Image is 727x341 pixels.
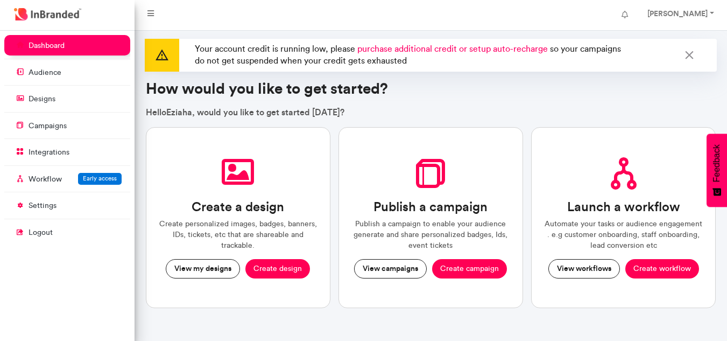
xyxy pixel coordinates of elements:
[146,106,716,118] p: Hello Eziaha , would you like to get started [DATE]?
[4,169,130,189] a: WorkflowEarly access
[545,219,702,250] p: Automate your tasks or audience engagement . e.g customer onboarding, staff onboarding, lead conv...
[29,94,55,105] p: designs
[29,40,65,51] p: dashboard
[357,44,548,54] span: purchase additional credit or setup auto-recharge
[567,199,680,215] h3: Launch a workflow
[637,4,723,26] a: [PERSON_NAME]
[159,219,317,250] p: Create personalized images, badges, banners, IDs, tickets, etc that are shareable and trackable.
[373,199,488,215] h3: Publish a campaign
[352,219,510,250] p: Publish a campaign to enable your audience generate and share personalized badges, Ids, event tic...
[4,35,130,55] a: dashboard
[29,174,62,185] p: Workflow
[647,9,708,18] strong: [PERSON_NAME]
[83,175,117,182] span: Early access
[29,227,53,238] p: logout
[4,115,130,136] a: campaigns
[4,142,130,162] a: integrations
[4,195,130,215] a: settings
[548,259,620,279] button: View workflows
[29,67,61,78] p: audience
[712,144,722,182] span: Feedback
[192,199,284,215] h3: Create a design
[190,39,637,72] p: Your account credit is running low, please so your campaigns do not get suspended when your credi...
[625,259,699,279] button: Create workflow
[707,134,727,207] button: Feedback - Show survey
[166,259,240,279] button: View my designs
[29,121,67,131] p: campaigns
[4,88,130,109] a: designs
[432,259,507,279] button: Create campaign
[11,5,84,23] img: InBranded Logo
[29,200,57,211] p: settings
[245,259,310,279] button: Create design
[29,147,69,158] p: integrations
[4,62,130,82] a: audience
[146,80,716,98] h3: How would you like to get started?
[354,259,427,279] button: View campaigns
